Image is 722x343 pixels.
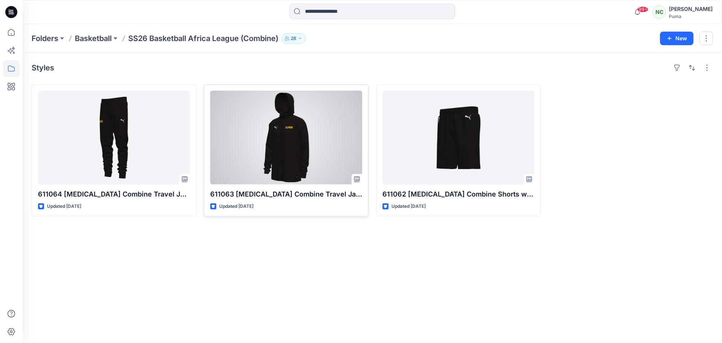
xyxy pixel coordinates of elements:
[32,63,54,72] h4: Styles
[291,34,296,43] p: 28
[382,91,534,184] a: 611062 BAL Combine Shorts w/ Pockets
[75,33,112,44] a: Basketball
[660,32,693,45] button: New
[47,203,81,210] p: Updated [DATE]
[382,189,534,200] p: 611062 [MEDICAL_DATA] Combine Shorts w/ Pockets
[128,33,278,44] p: SS26 Basketball Africa League (Combine)
[652,5,666,19] div: NC
[637,6,648,12] span: 99+
[669,5,713,14] div: [PERSON_NAME]
[281,33,306,44] button: 28
[210,189,362,200] p: 611063 [MEDICAL_DATA] Combine Travel Jacket
[32,33,58,44] a: Folders
[38,189,190,200] p: 611064 [MEDICAL_DATA] Combine Travel Jacket
[669,14,713,19] div: Puma
[38,91,190,184] a: 611064 BAL Combine Travel Jacket
[210,91,362,184] a: 611063 BAL Combine Travel Jacket
[391,203,426,210] p: Updated [DATE]
[219,203,253,210] p: Updated [DATE]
